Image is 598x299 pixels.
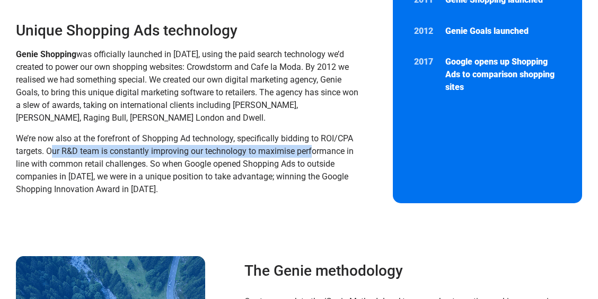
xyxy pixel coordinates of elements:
span: We’re now also at the forefront of Shopping Ad technology, specifically bidding to ROI/CPA target... [16,133,354,194]
span: was officially launched in [DATE], using the paid search technology we’d created to power our own... [16,49,358,123]
h3: The Genie methodology [244,261,577,280]
p: Google opens up Shopping Ads to comparison shopping sites [445,56,560,94]
h3: Unique Shopping Ads technology [16,21,359,40]
strong: Genie Shopping [16,49,76,59]
p: 2012 [414,25,435,38]
p: Genie Goals launched [445,25,560,38]
p: 2017 [414,56,435,68]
